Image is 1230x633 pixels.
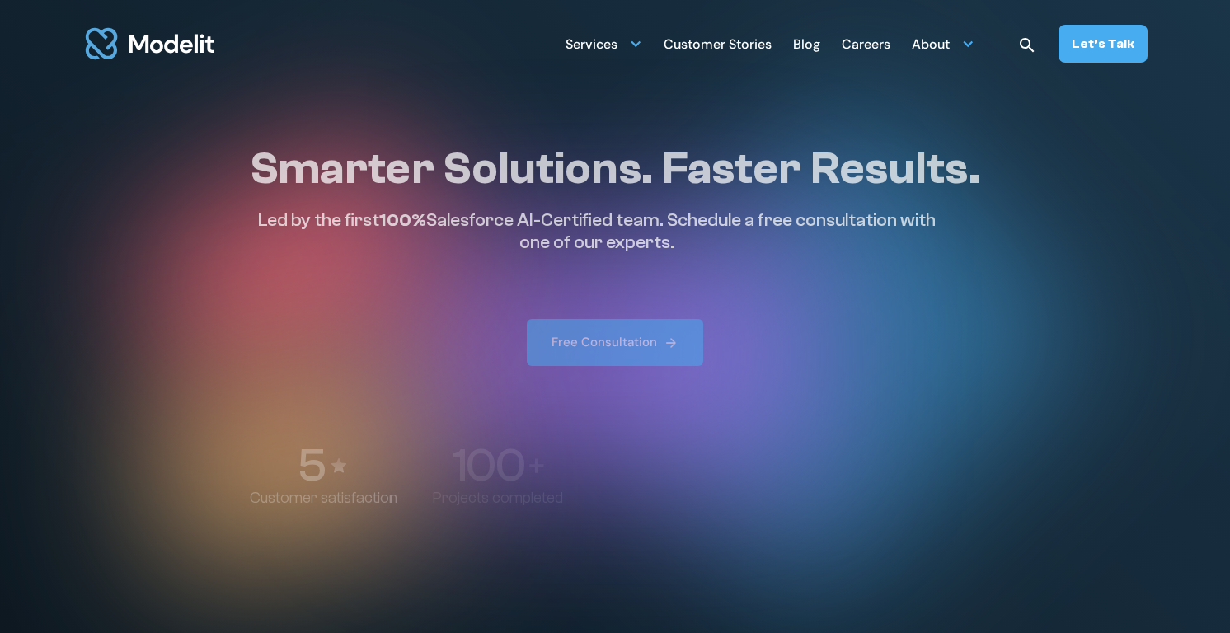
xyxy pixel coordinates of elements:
a: Free Consultation [527,319,703,366]
p: 100 [453,442,524,489]
a: Careers [842,27,890,59]
img: Stars [329,456,349,476]
span: 100% [379,209,426,231]
div: Customer Stories [664,30,772,62]
div: Careers [842,30,890,62]
div: Services [566,30,617,62]
div: Blog [793,30,820,62]
div: About [912,30,950,62]
a: Customer Stories [664,27,772,59]
img: modelit logo [82,18,218,69]
a: Blog [793,27,820,59]
div: About [912,27,974,59]
a: Let’s Talk [1059,25,1148,63]
div: Let’s Talk [1072,35,1134,53]
div: Services [566,27,642,59]
a: home [82,18,218,69]
p: Projects completed [433,489,563,508]
div: Free Consultation [552,334,657,351]
p: 5 [298,442,324,489]
p: Led by the first Salesforce AI-Certified team. Schedule a free consultation with one of our experts. [250,209,944,253]
img: arrow right [664,335,678,350]
img: Plus [529,458,544,473]
h1: Smarter Solutions. Faster Results. [250,142,980,196]
p: Customer satisfaction [250,489,397,508]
